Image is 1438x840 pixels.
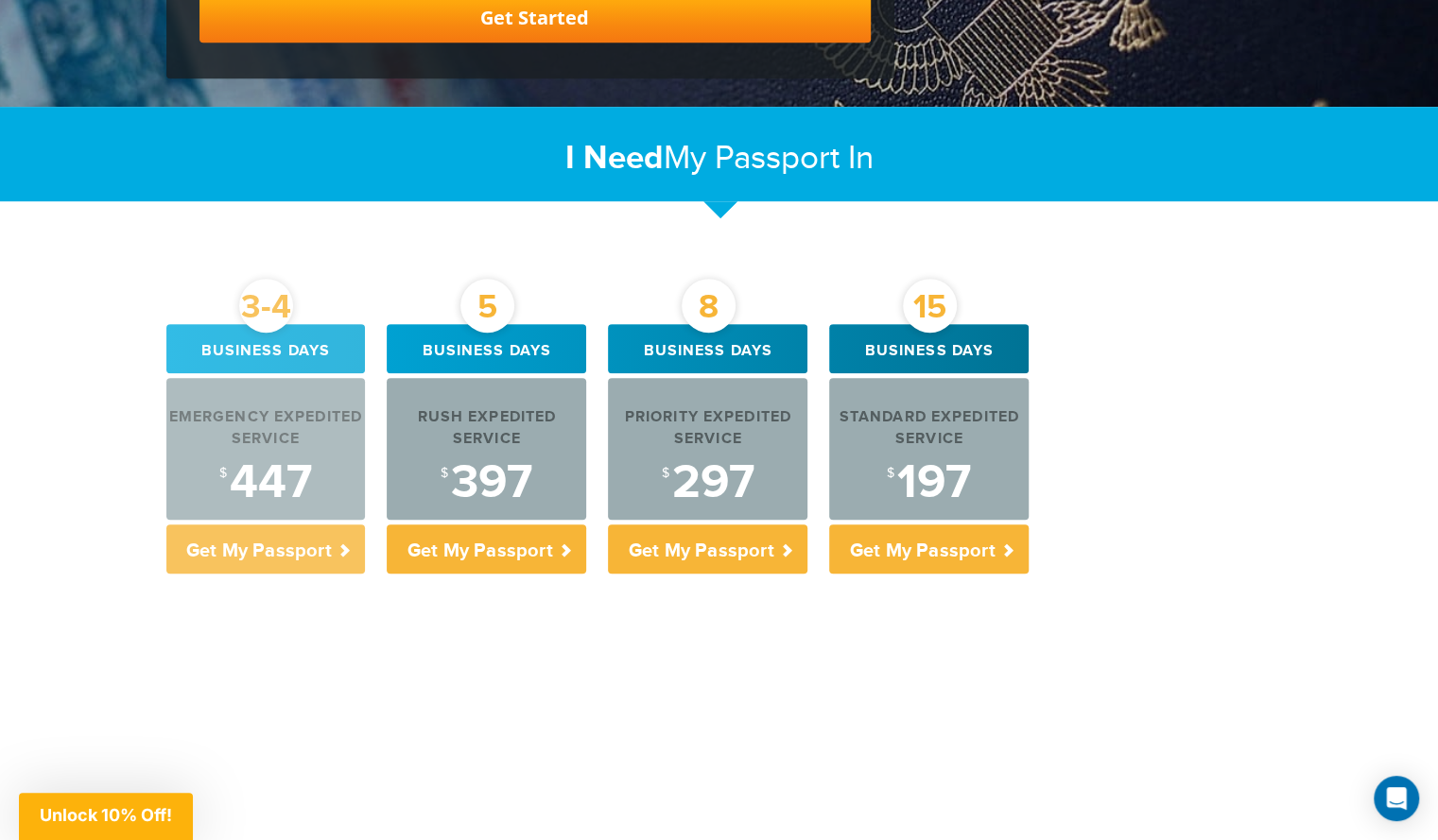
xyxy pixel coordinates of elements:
div: 15 [903,279,957,333]
a: 15 Business days Standard Expedited Service $197 Get My Passport [829,324,1029,574]
p: Get My Passport [829,524,1029,574]
p: Get My Passport [608,524,807,574]
span: Passport In [715,139,874,178]
sup: $ [662,466,669,481]
div: Business days [608,324,807,373]
div: 5 [460,279,514,333]
div: Priority Expedited Service [608,407,807,451]
span: Unlock 10% Off! [40,805,172,825]
p: Get My Passport [387,524,586,574]
p: Get My Passport [166,524,366,574]
div: 8 [682,279,736,333]
h2: My [166,138,1273,179]
a: 8 Business days Priority Expedited Service $297 Get My Passport [608,324,807,574]
div: 397 [387,459,586,506]
div: Open Intercom Messenger [1374,776,1419,821]
div: Business days [166,324,366,373]
div: 447 [166,459,366,506]
div: Business days [387,324,586,373]
div: Rush Expedited Service [387,407,586,451]
div: Emergency Expedited Service [166,407,366,451]
a: 3-4 Business days Emergency Expedited Service $447 Get My Passport [166,324,366,574]
div: 197 [829,459,1029,506]
a: 5 Business days Rush Expedited Service $397 Get My Passport [387,324,586,574]
div: Unlock 10% Off! [19,793,193,840]
strong: I Need [565,138,664,179]
div: Standard Expedited Service [829,407,1029,451]
div: 3-4 [239,279,293,333]
div: 297 [608,459,807,506]
div: Business days [829,324,1029,373]
sup: $ [441,466,448,481]
sup: $ [887,466,894,481]
sup: $ [219,466,227,481]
